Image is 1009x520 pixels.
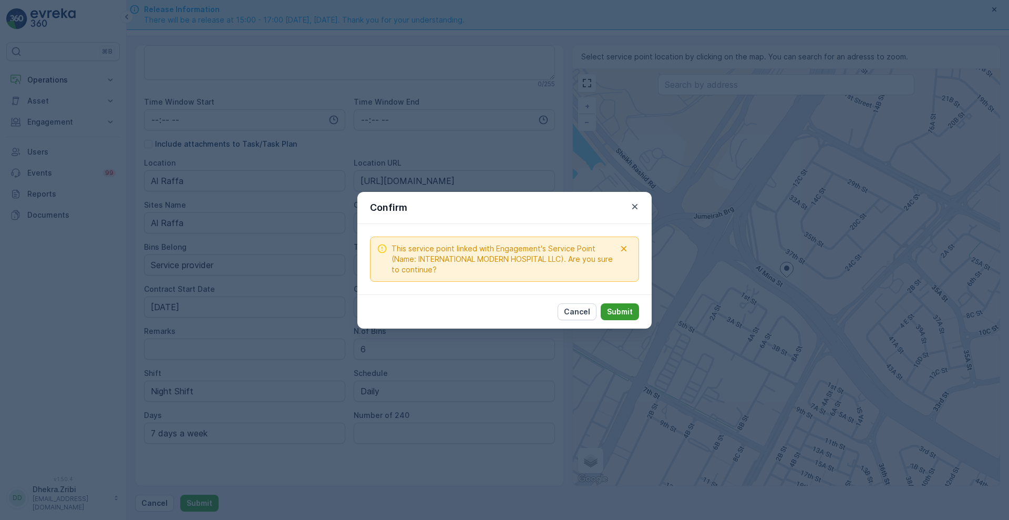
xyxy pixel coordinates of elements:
span: This service point linked with Engagement's Service Point (Name: INTERNATIONAL MODERN HOSPITAL LL... [392,243,615,275]
p: Cancel [564,307,590,317]
p: Confirm [370,200,407,215]
p: Submit [607,307,633,317]
button: Submit [601,303,639,320]
button: Cancel [558,303,596,320]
